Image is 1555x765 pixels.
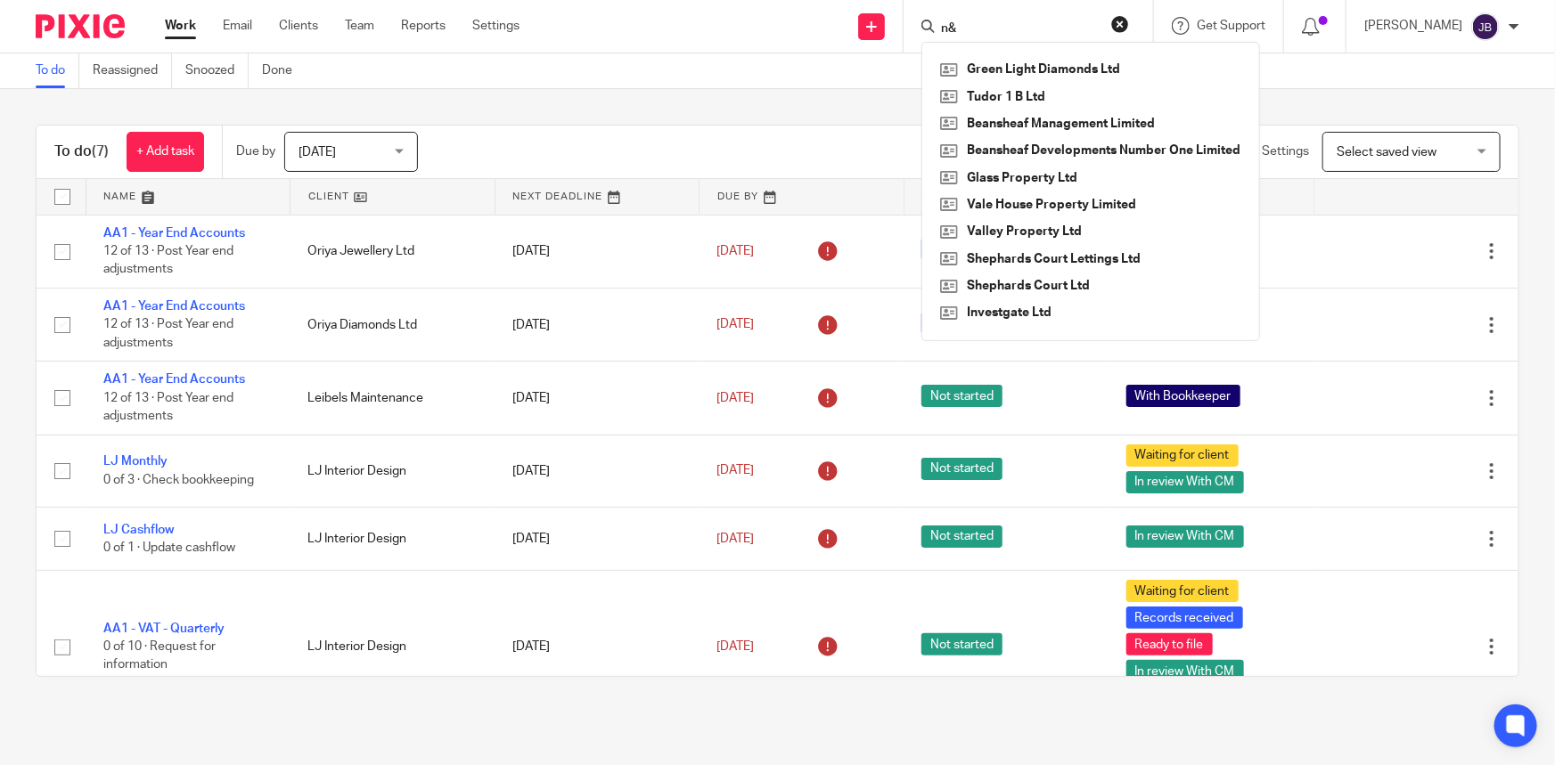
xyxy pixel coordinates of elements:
[717,392,755,404] span: [DATE]
[54,142,109,161] h1: To do
[103,640,216,671] span: 0 of 10 · Request for information
[921,385,1003,407] span: Not started
[92,144,109,159] span: (7)
[103,524,174,536] a: LJ Cashflow
[717,245,755,257] span: [DATE]
[223,17,252,35] a: Email
[1126,385,1240,407] span: With Bookkeeper
[1126,444,1239,467] span: Waiting for client
[345,17,374,35] a: Team
[495,215,700,288] td: [DATE]
[279,17,318,35] a: Clients
[103,623,225,635] a: AA1 - VAT - Quarterly
[1337,146,1436,159] span: Select saved view
[717,319,755,331] span: [DATE]
[1126,525,1244,548] span: In review With CM
[1126,580,1239,602] span: Waiting for client
[495,435,700,507] td: [DATE]
[939,21,1100,37] input: Search
[495,288,700,361] td: [DATE]
[291,571,495,723] td: LJ Interior Design
[236,142,275,160] p: Due by
[291,435,495,507] td: LJ Interior Design
[717,465,755,477] span: [DATE]
[185,53,249,88] a: Snoozed
[495,507,700,570] td: [DATE]
[401,17,446,35] a: Reports
[1232,145,1309,158] span: View Settings
[291,215,495,288] td: Oriya Jewellery Ltd
[103,455,168,468] a: LJ Monthly
[291,362,495,435] td: Leibels Maintenance
[921,525,1003,548] span: Not started
[103,392,233,423] span: 12 of 13 · Post Year end adjustments
[103,541,235,554] span: 0 of 1 · Update cashflow
[1126,660,1244,682] span: In review With CM
[921,633,1003,655] span: Not started
[495,362,700,435] td: [DATE]
[36,14,125,38] img: Pixie
[36,53,79,88] a: To do
[291,507,495,570] td: LJ Interior Design
[1126,633,1213,655] span: Ready to file
[103,474,254,486] span: 0 of 3 · Check bookkeeping
[103,245,233,276] span: 12 of 13 · Post Year end adjustments
[1111,15,1129,33] button: Clear
[1126,606,1243,629] span: Records received
[1471,12,1500,41] img: svg%3E
[93,53,172,88] a: Reassigned
[921,458,1003,480] span: Not started
[103,373,245,386] a: AA1 - Year End Accounts
[299,146,336,159] span: [DATE]
[103,300,245,313] a: AA1 - Year End Accounts
[1364,17,1462,35] p: [PERSON_NAME]
[1197,20,1265,32] span: Get Support
[103,319,233,350] span: 12 of 13 · Post Year end adjustments
[291,288,495,361] td: Oriya Diamonds Ltd
[1126,471,1244,493] span: In review With CM
[165,17,196,35] a: Work
[127,132,204,172] a: + Add task
[472,17,520,35] a: Settings
[717,533,755,545] span: [DATE]
[717,640,755,653] span: [DATE]
[103,227,245,240] a: AA1 - Year End Accounts
[262,53,306,88] a: Done
[495,571,700,723] td: [DATE]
